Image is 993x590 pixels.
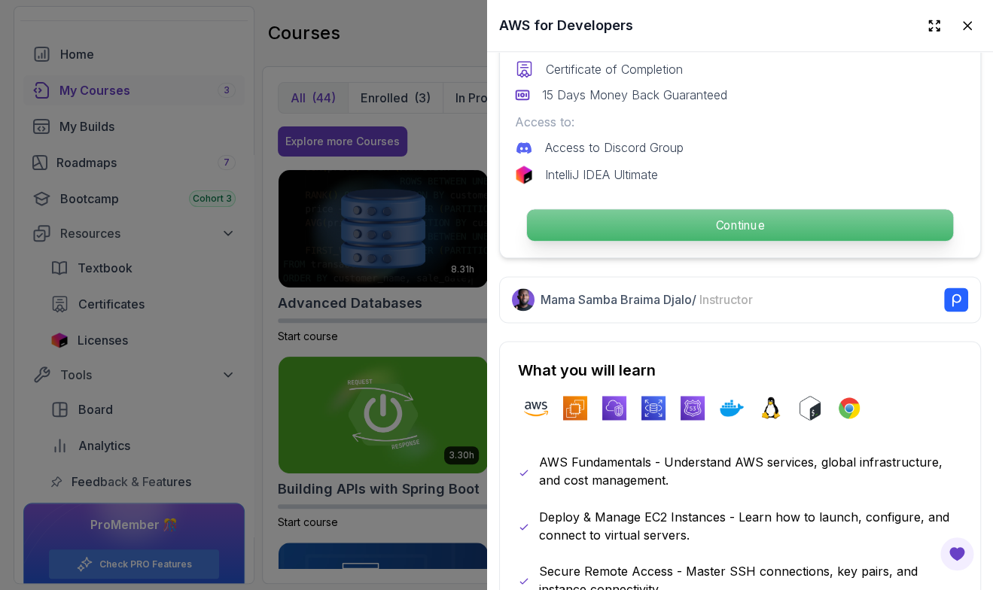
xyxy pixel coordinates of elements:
[512,288,535,311] img: Nelson Djalo
[759,396,783,420] img: linux logo
[541,290,753,309] p: Mama Samba Braima Djalo /
[515,166,533,184] img: jetbrains logo
[518,360,962,381] h2: What you will learn
[539,507,962,543] p: Deploy & Manage EC2 Instances - Learn how to launch, configure, and connect to virtual servers.
[563,396,587,420] img: ec2 logo
[798,396,822,420] img: bash logo
[681,396,705,420] img: route53 logo
[515,113,965,131] p: Access to:
[602,396,626,420] img: vpc logo
[545,138,684,157] p: Access to Discord Group
[641,396,666,420] img: rds logo
[542,86,727,104] p: 15 Days Money Back Guaranteed
[837,396,861,420] img: chrome logo
[527,209,953,241] p: Continue
[499,15,633,36] h2: AWS for Developers
[526,208,954,242] button: Continue
[921,12,948,39] button: Expand drawer
[720,396,744,420] img: docker logo
[699,292,753,307] span: Instructor
[524,396,548,420] img: aws logo
[939,536,975,572] button: Open Feedback Button
[546,60,683,78] p: Certificate of Completion
[539,453,962,489] p: AWS Fundamentals - Understand AWS services, global infrastructure, and cost management.
[545,166,658,184] p: IntelliJ IDEA Ultimate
